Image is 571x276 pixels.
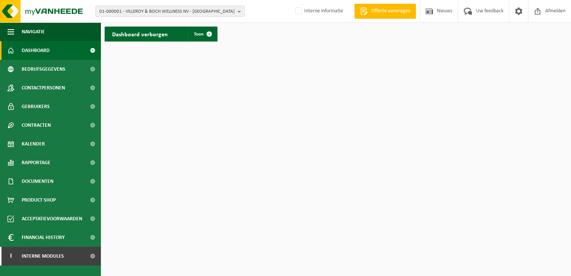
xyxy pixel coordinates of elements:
[188,27,217,42] a: Toon
[22,41,50,60] span: Dashboard
[22,209,82,228] span: Acceptatievoorwaarden
[22,22,45,41] span: Navigatie
[95,6,245,17] button: 01-000001 - VILLEROY & BOCH WELLNESS NV - [GEOGRAPHIC_DATA]
[294,6,343,17] label: Interne informatie
[99,6,235,17] span: 01-000001 - VILLEROY & BOCH WELLNESS NV - [GEOGRAPHIC_DATA]
[7,247,14,266] span: I
[22,60,65,79] span: Bedrijfsgegevens
[22,191,56,209] span: Product Shop
[22,116,51,135] span: Contracten
[354,4,416,19] a: Offerte aanvragen
[22,135,45,153] span: Kalender
[22,172,53,191] span: Documenten
[194,32,204,37] span: Toon
[370,7,412,15] span: Offerte aanvragen
[22,153,50,172] span: Rapportage
[22,228,65,247] span: Financial History
[105,27,175,41] h2: Dashboard verborgen
[22,97,50,116] span: Gebruikers
[22,247,64,266] span: Interne modules
[22,79,65,97] span: Contactpersonen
